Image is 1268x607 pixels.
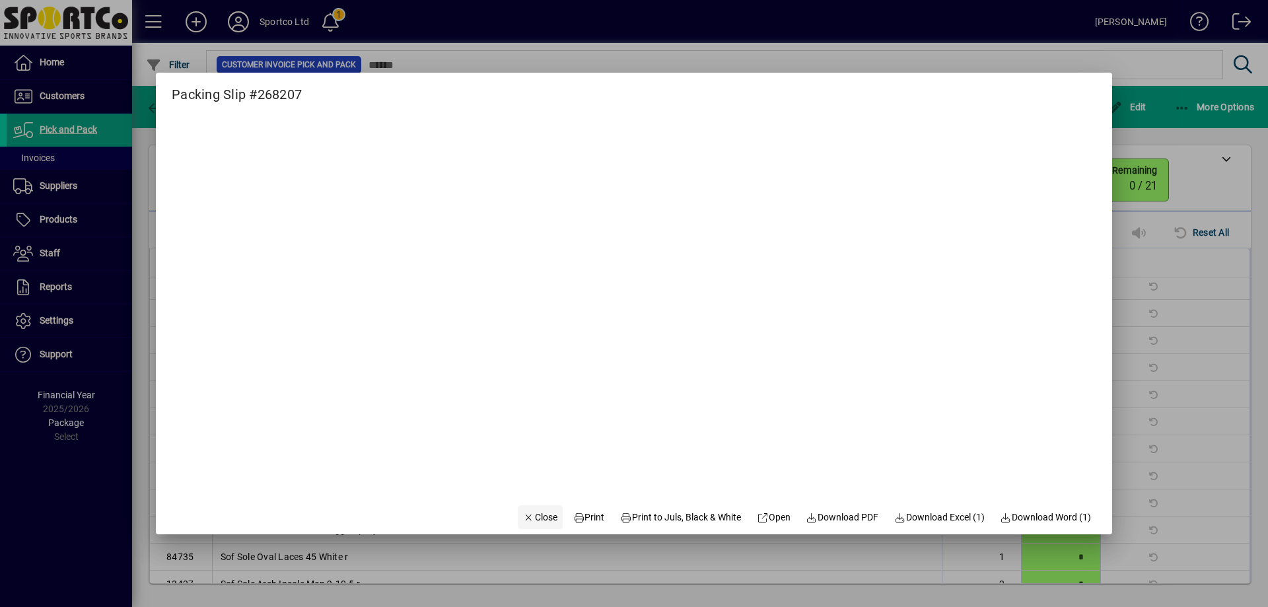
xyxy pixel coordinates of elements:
span: Print to Juls, Black & White [621,511,742,524]
span: Print [573,511,605,524]
span: Download PDF [806,511,879,524]
button: Download Word (1) [995,505,1097,529]
button: Download Excel (1) [889,505,990,529]
span: Download Excel (1) [894,511,985,524]
button: Print to Juls, Black & White [616,505,747,529]
a: Download PDF [801,505,884,529]
h2: Packing Slip #268207 [156,73,318,105]
a: Open [752,505,796,529]
button: Print [568,505,610,529]
button: Close [518,505,563,529]
span: Open [757,511,791,524]
span: Download Word (1) [1001,511,1092,524]
span: Close [523,511,557,524]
